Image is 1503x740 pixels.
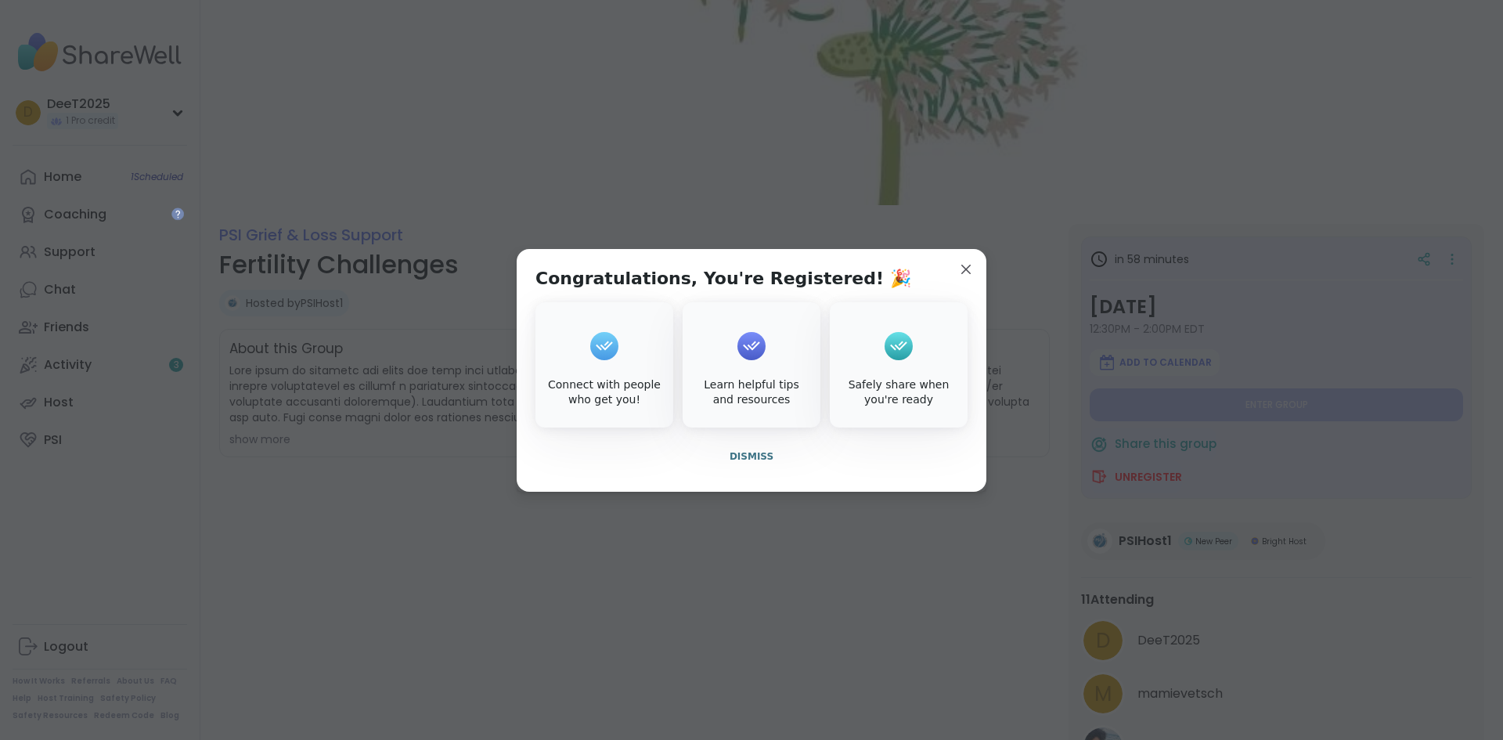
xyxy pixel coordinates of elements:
h1: Congratulations, You're Registered! 🎉 [535,268,911,290]
span: Dismiss [730,451,773,462]
button: Dismiss [535,440,968,473]
div: Connect with people who get you! [539,377,670,408]
div: Learn helpful tips and resources [686,377,817,408]
iframe: Spotlight [171,208,184,220]
div: Safely share when you're ready [833,377,964,408]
